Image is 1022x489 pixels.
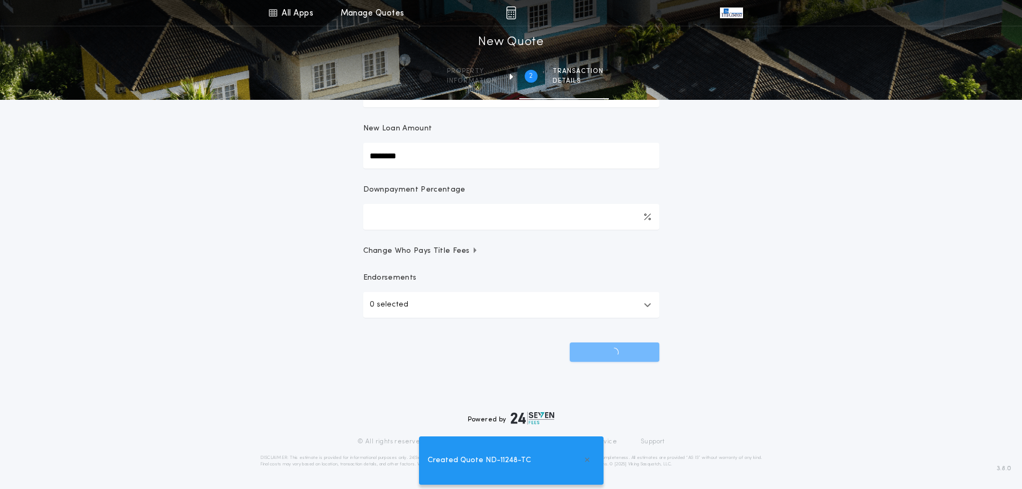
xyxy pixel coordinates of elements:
span: information [447,77,497,85]
h1: New Quote [478,34,543,51]
input: Downpayment Percentage [363,204,659,230]
span: Created Quote ND-11248-TC [428,455,531,466]
img: logo [511,412,555,425]
span: details [553,77,604,85]
button: Change Who Pays Title Fees [363,246,659,257]
p: New Loan Amount [363,123,432,134]
p: Endorsements [363,273,659,283]
p: Downpayment Percentage [363,185,466,195]
h2: 2 [529,72,533,81]
img: vs-icon [720,8,742,18]
button: 0 selected [363,292,659,318]
input: New Loan Amount [363,143,659,169]
span: Property [447,67,497,76]
div: Powered by [468,412,555,425]
img: img [506,6,516,19]
span: Transaction [553,67,604,76]
span: Change Who Pays Title Fees [363,246,479,257]
p: 0 selected [370,298,408,311]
